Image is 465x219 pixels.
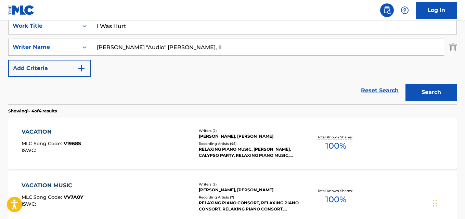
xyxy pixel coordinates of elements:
[199,146,299,159] div: RELAXING PIANO MUSIC, [PERSON_NAME], CALYPSO PARTY, RELAXING PIANO MUSIC, CARIBIAN PARTY MUSIC
[8,108,57,114] p: Showing 1 - 4 of 4 results
[77,64,86,72] img: 9d2ae6d4665cec9f34b9.svg
[22,194,64,200] span: MLC Song Code :
[358,83,402,98] a: Reset Search
[199,182,299,187] div: Writers ( 2 )
[380,3,394,17] a: Public Search
[64,140,81,147] span: V1968S
[416,2,457,19] a: Log In
[22,181,83,190] div: VACATION MUSIC
[325,140,346,152] span: 100 %
[199,128,299,133] div: Writers ( 2 )
[22,140,64,147] span: MLC Song Code :
[199,200,299,212] div: RELAXING PIANO CONSORT, RELAXING PIANO CONSORT, RELAXING PIANO CONSORT, RELAXING PIANO CONSORT, R...
[405,84,457,101] button: Search
[401,6,409,14] img: help
[8,5,35,15] img: MLC Logo
[449,39,457,56] img: Delete Criterion
[22,147,38,153] span: ISWC :
[199,195,299,200] div: Recording Artists ( 7 )
[431,186,465,219] iframe: Chat Widget
[8,17,457,104] form: Search Form
[199,141,299,146] div: Recording Artists ( 45 )
[318,135,354,140] p: Total Known Shares:
[22,201,38,207] span: ISWC :
[8,60,91,77] button: Add Criteria
[433,193,437,214] div: Drag
[199,187,299,193] div: [PERSON_NAME], [PERSON_NAME]
[318,188,354,193] p: Total Known Shares:
[383,6,391,14] img: search
[13,43,74,51] div: Writer Name
[13,22,74,30] div: Work Title
[325,193,346,206] span: 100 %
[199,133,299,139] div: [PERSON_NAME], [PERSON_NAME]
[64,194,83,200] span: VV7A0Y
[398,3,412,17] div: Help
[22,128,81,136] div: VACATION
[8,118,457,169] a: VACATIONMLC Song Code:V1968SISWC:Writers (2)[PERSON_NAME], [PERSON_NAME]Recording Artists (45)REL...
